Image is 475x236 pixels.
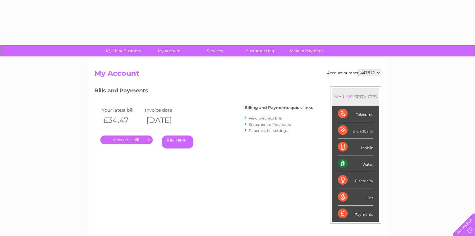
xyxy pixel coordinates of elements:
h3: Bills and Payments [94,86,313,97]
a: View previous bills [249,116,282,120]
div: Water [338,155,373,172]
a: Paperless bill settings [249,128,288,133]
div: Electricity [338,172,373,189]
a: Customer Help [236,45,286,56]
div: Telecoms [338,106,373,122]
td: Your latest bill [100,106,144,114]
a: Pay Here [162,136,193,148]
a: Statement of Accounts [249,122,291,127]
div: Broadband [338,122,373,139]
th: £34.47 [100,114,144,126]
h4: Billing and Payments quick links [245,105,313,110]
div: LIVE [342,94,354,100]
a: My Account [144,45,194,56]
div: Mobile [338,139,373,155]
a: My Clear Business [98,45,148,56]
a: Make A Payment [282,45,331,56]
th: [DATE] [143,114,187,126]
div: MY SERVICES [332,88,379,105]
a: Services [190,45,240,56]
div: Gas [338,189,373,206]
a: . [100,136,153,144]
div: Payments [338,206,373,222]
td: Invoice date [143,106,187,114]
h2: My Account [94,69,381,81]
div: Account number [327,69,381,76]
